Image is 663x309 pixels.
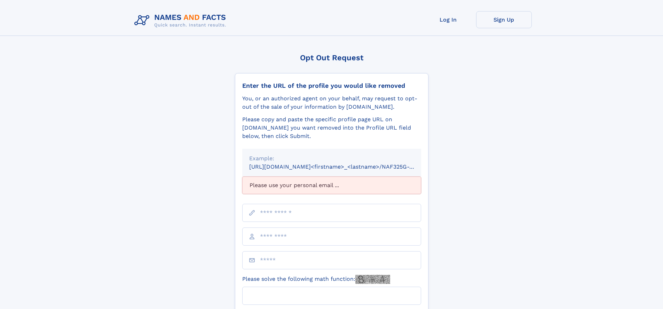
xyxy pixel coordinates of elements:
div: Example: [249,154,414,163]
label: Please solve the following math function: [242,275,390,284]
small: [URL][DOMAIN_NAME]<firstname>_<lastname>/NAF325G-xxxxxxxx [249,163,434,170]
img: Logo Names and Facts [132,11,232,30]
div: Enter the URL of the profile you would like removed [242,82,421,90]
div: You, or an authorized agent on your behalf, may request to opt-out of the sale of your informatio... [242,94,421,111]
a: Sign Up [476,11,532,28]
div: Please copy and paste the specific profile page URL on [DOMAIN_NAME] you want removed into the Pr... [242,115,421,140]
div: Opt Out Request [235,53,428,62]
div: Please use your personal email ... [242,177,421,194]
a: Log In [420,11,476,28]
